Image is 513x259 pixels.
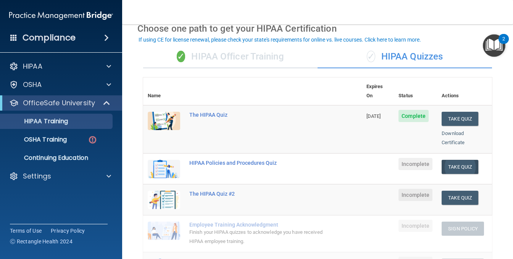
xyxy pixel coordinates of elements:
[318,45,492,68] div: HIPAA Quizzes
[9,8,113,23] img: PMB logo
[483,34,505,57] button: Open Resource Center, 2 new notifications
[189,191,324,197] div: The HIPAA Quiz #2
[23,62,42,71] p: HIPAA
[139,37,421,42] div: If using CE for license renewal, please check your state's requirements for online vs. live cours...
[381,205,504,235] iframe: Drift Widget Chat Controller
[9,98,111,108] a: OfficeSafe University
[9,172,111,181] a: Settings
[398,110,429,122] span: Complete
[143,45,318,68] div: HIPAA Officer Training
[189,160,324,166] div: HIPAA Policies and Procedures Quiz
[137,36,422,43] button: If using CE for license renewal, please check your state's requirements for online vs. live cours...
[5,117,68,125] p: HIPAA Training
[177,51,185,62] span: ✓
[366,113,381,119] span: [DATE]
[23,172,51,181] p: Settings
[9,80,111,89] a: OSHA
[137,18,498,40] div: Choose one path to get your HIPAA Certification
[442,112,478,126] button: Take Quiz
[10,227,42,235] a: Terms of Use
[189,228,324,246] div: Finish your HIPAA quizzes to acknowledge you have received HIPAA employee training.
[5,154,109,162] p: Continuing Education
[367,51,375,62] span: ✓
[23,98,95,108] p: OfficeSafe University
[5,136,67,143] p: OSHA Training
[442,160,478,174] button: Take Quiz
[88,135,97,145] img: danger-circle.6113f641.png
[502,39,505,49] div: 2
[394,77,437,105] th: Status
[143,77,185,105] th: Name
[442,130,465,145] a: Download Certificate
[9,62,111,71] a: HIPAA
[398,189,432,201] span: Incomplete
[23,32,76,43] h4: Compliance
[398,158,432,170] span: Incomplete
[442,191,478,205] button: Take Quiz
[51,227,85,235] a: Privacy Policy
[362,77,394,105] th: Expires On
[437,77,492,105] th: Actions
[189,112,324,118] div: The HIPAA Quiz
[10,238,73,245] span: Ⓒ Rectangle Health 2024
[23,80,42,89] p: OSHA
[189,222,324,228] div: Employee Training Acknowledgment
